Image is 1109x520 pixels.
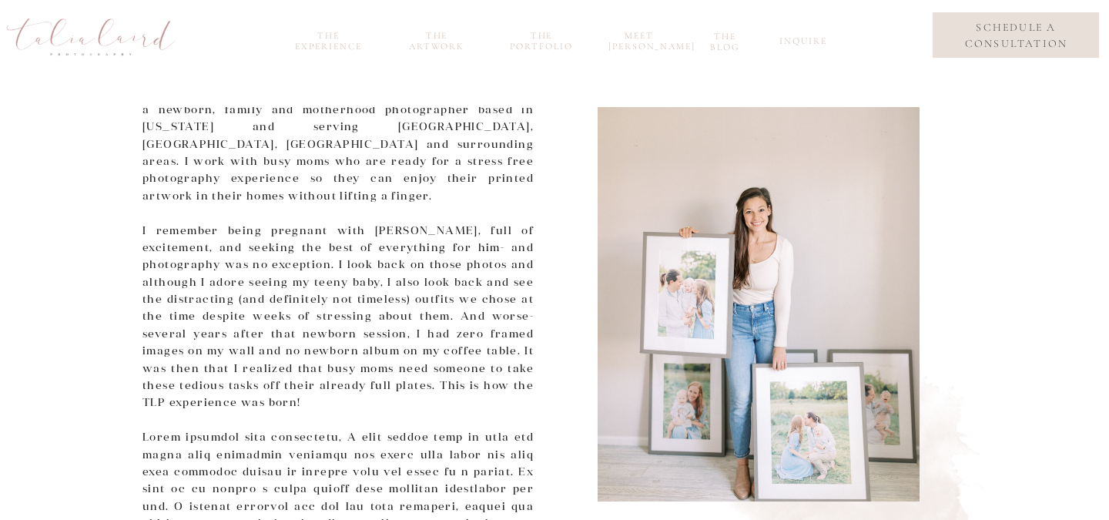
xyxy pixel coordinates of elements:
[662,15,856,31] h2: Meet [PERSON_NAME]
[945,19,1087,52] a: schedule a consultation
[608,30,670,48] a: meet [PERSON_NAME]
[701,31,749,49] a: the blog
[504,30,578,48] a: the portfolio
[779,35,823,53] a: inquire
[400,30,474,48] a: the Artwork
[287,30,370,48] a: the experience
